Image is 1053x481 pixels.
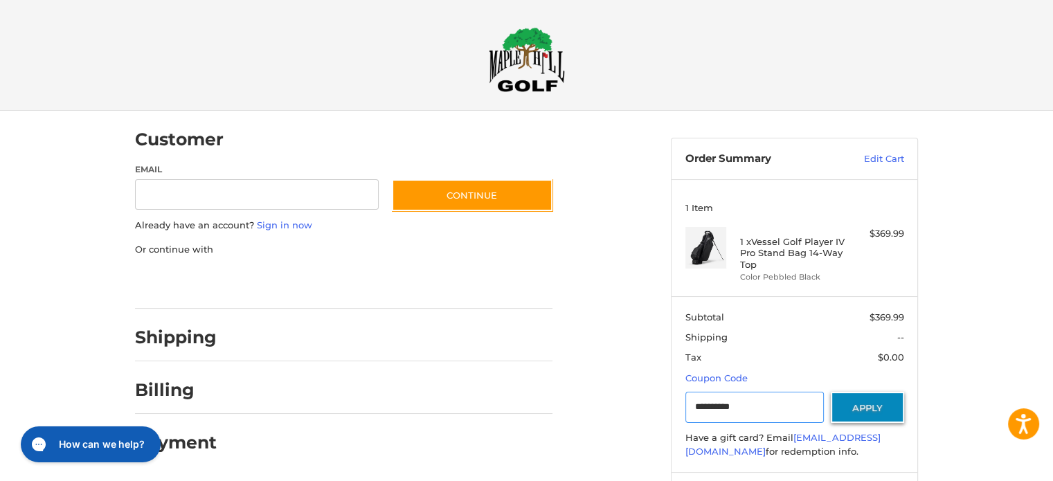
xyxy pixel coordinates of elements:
[135,243,552,257] p: Or continue with
[685,311,724,323] span: Subtotal
[248,270,352,295] iframe: PayPal-paylater
[685,372,748,383] a: Coupon Code
[489,27,565,92] img: Maple Hill Golf
[849,227,904,241] div: $369.99
[135,219,552,233] p: Already have an account?
[740,236,846,270] h4: 1 x Vessel Golf Player IV Pro Stand Bag 14-Way Top
[685,352,701,363] span: Tax
[131,270,235,295] iframe: PayPal-paypal
[685,152,834,166] h3: Order Summary
[878,352,904,363] span: $0.00
[135,432,217,453] h2: Payment
[870,311,904,323] span: $369.99
[366,270,469,295] iframe: PayPal-venmo
[685,432,881,457] a: [EMAIL_ADDRESS][DOMAIN_NAME]
[685,392,825,423] input: Gift Certificate or Coupon Code
[831,392,904,423] button: Apply
[897,332,904,343] span: --
[135,327,217,348] h2: Shipping
[257,219,312,230] a: Sign in now
[135,379,216,401] h2: Billing
[740,271,846,283] li: Color Pebbled Black
[685,431,904,458] div: Have a gift card? Email for redemption info.
[135,163,379,176] label: Email
[685,332,728,343] span: Shipping
[135,129,224,150] h2: Customer
[685,202,904,213] h3: 1 Item
[834,152,904,166] a: Edit Cart
[14,421,164,467] iframe: Gorgias live chat messenger
[392,179,552,211] button: Continue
